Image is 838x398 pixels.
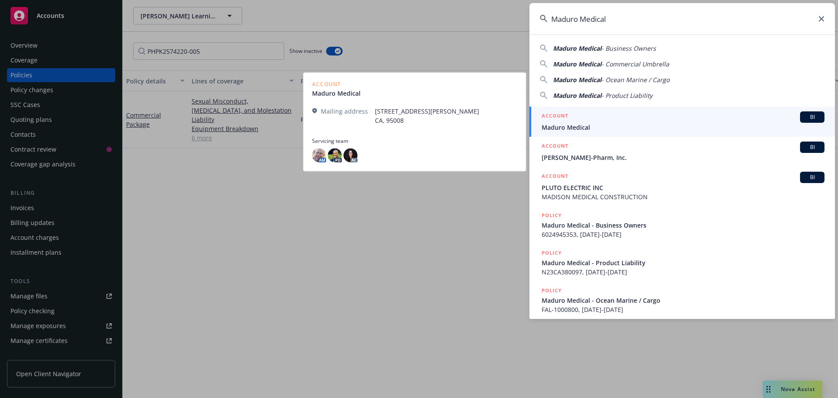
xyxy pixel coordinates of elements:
h5: POLICY [542,286,562,295]
span: BI [804,173,821,181]
span: FAL-1000800, [DATE]-[DATE] [542,305,824,314]
span: - Business Owners [601,44,656,52]
h5: POLICY [542,249,562,257]
span: Maduro Medical [553,44,601,52]
input: Search... [529,3,835,35]
h5: ACCOUNT [542,172,568,182]
a: POLICYMaduro Medical - Business Owners6024945353, [DATE]-[DATE] [529,206,835,244]
a: ACCOUNTBI[PERSON_NAME]-Pharm, Inc. [529,137,835,167]
span: Maduro Medical [542,123,824,132]
span: BI [804,113,821,121]
a: ACCOUNTBIPLUTO ELECTRIC INCMADISON MEDICAL CONSTRUCTION [529,167,835,206]
span: Maduro Medical - Product Liability [542,258,824,267]
span: Maduro Medical - Business Owners [542,221,824,230]
span: Maduro Medical [553,91,601,100]
span: 6024945353, [DATE]-[DATE] [542,230,824,239]
span: MADISON MEDICAL CONSTRUCTION [542,192,824,201]
a: ACCOUNTBIMaduro Medical [529,107,835,137]
span: Maduro Medical - Ocean Marine / Cargo [542,296,824,305]
span: BI [804,143,821,151]
span: N23CA380097, [DATE]-[DATE] [542,267,824,277]
a: POLICYMaduro Medical - Ocean Marine / CargoFAL-1000800, [DATE]-[DATE] [529,281,835,319]
span: Maduro Medical [553,60,601,68]
h5: ACCOUNT [542,142,568,152]
a: POLICYMaduro Medical - Product LiabilityN23CA380097, [DATE]-[DATE] [529,244,835,281]
span: PLUTO ELECTRIC INC [542,183,824,192]
span: Maduro Medical [553,76,601,84]
span: - Ocean Marine / Cargo [601,76,670,84]
span: [PERSON_NAME]-Pharm, Inc. [542,153,824,162]
span: - Commercial Umbrella [601,60,669,68]
h5: POLICY [542,211,562,220]
h5: ACCOUNT [542,111,568,122]
span: - Product Liability [601,91,653,100]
